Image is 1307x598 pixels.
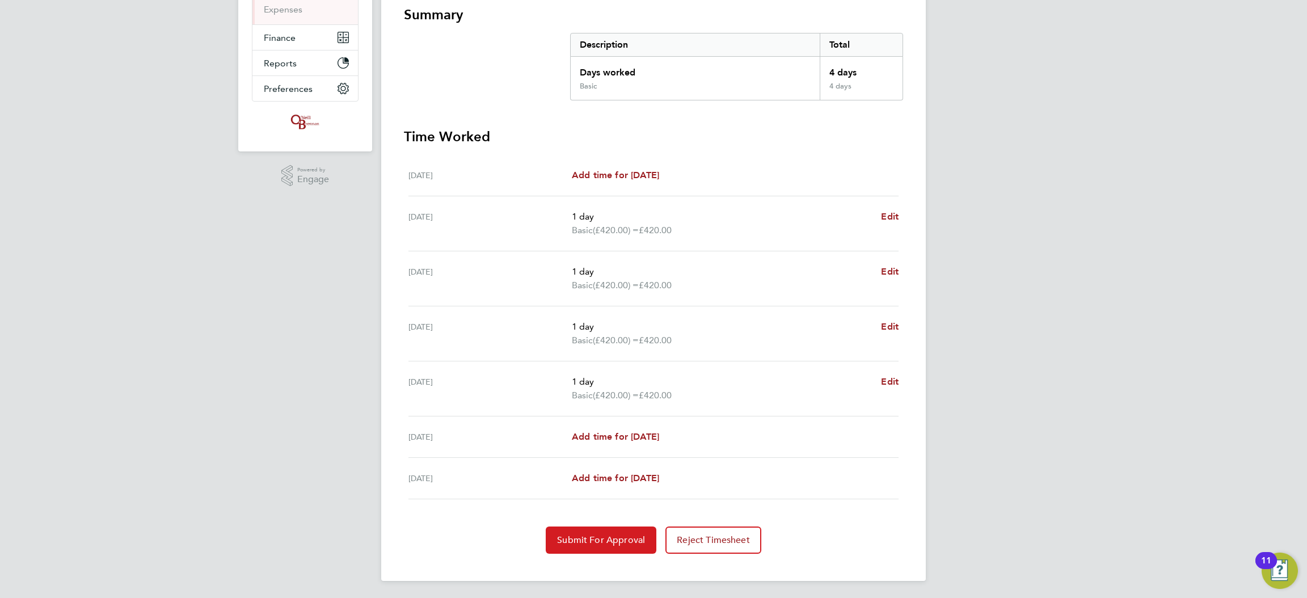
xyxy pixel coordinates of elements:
[570,33,903,100] div: Summary
[264,83,313,94] span: Preferences
[297,175,329,184] span: Engage
[881,266,899,277] span: Edit
[639,225,672,235] span: £420.00
[580,82,597,91] div: Basic
[252,25,358,50] button: Finance
[572,334,593,347] span: Basic
[572,320,872,334] p: 1 day
[881,321,899,332] span: Edit
[546,527,656,554] button: Submit For Approval
[557,534,645,546] span: Submit For Approval
[881,376,899,387] span: Edit
[408,210,572,237] div: [DATE]
[264,32,296,43] span: Finance
[820,82,903,100] div: 4 days
[572,431,659,442] span: Add time for [DATE]
[252,50,358,75] button: Reports
[281,165,330,187] a: Powered byEngage
[881,265,899,279] a: Edit
[677,534,750,546] span: Reject Timesheet
[881,210,899,224] a: Edit
[408,169,572,182] div: [DATE]
[593,225,639,235] span: (£420.00) =
[572,471,659,485] a: Add time for [DATE]
[665,527,761,554] button: Reject Timesheet
[881,375,899,389] a: Edit
[404,128,903,146] h3: Time Worked
[408,265,572,292] div: [DATE]
[572,210,872,224] p: 1 day
[571,33,820,56] div: Description
[572,265,872,279] p: 1 day
[408,471,572,485] div: [DATE]
[1261,561,1271,575] div: 11
[572,170,659,180] span: Add time for [DATE]
[572,375,872,389] p: 1 day
[408,430,572,444] div: [DATE]
[572,473,659,483] span: Add time for [DATE]
[572,169,659,182] a: Add time for [DATE]
[572,279,593,292] span: Basic
[881,211,899,222] span: Edit
[264,4,302,15] a: Expenses
[593,335,639,346] span: (£420.00) =
[593,280,639,290] span: (£420.00) =
[408,320,572,347] div: [DATE]
[297,165,329,175] span: Powered by
[572,430,659,444] a: Add time for [DATE]
[820,33,903,56] div: Total
[639,335,672,346] span: £420.00
[404,6,903,554] section: Timesheet
[408,375,572,402] div: [DATE]
[639,280,672,290] span: £420.00
[639,390,672,401] span: £420.00
[252,113,359,131] a: Go to home page
[820,57,903,82] div: 4 days
[1262,553,1298,589] button: Open Resource Center, 11 new notifications
[289,113,322,131] img: oneillandbrennan-logo-retina.png
[572,389,593,402] span: Basic
[252,76,358,101] button: Preferences
[264,58,297,69] span: Reports
[593,390,639,401] span: (£420.00) =
[572,224,593,237] span: Basic
[881,320,899,334] a: Edit
[404,6,903,24] h3: Summary
[571,57,820,82] div: Days worked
